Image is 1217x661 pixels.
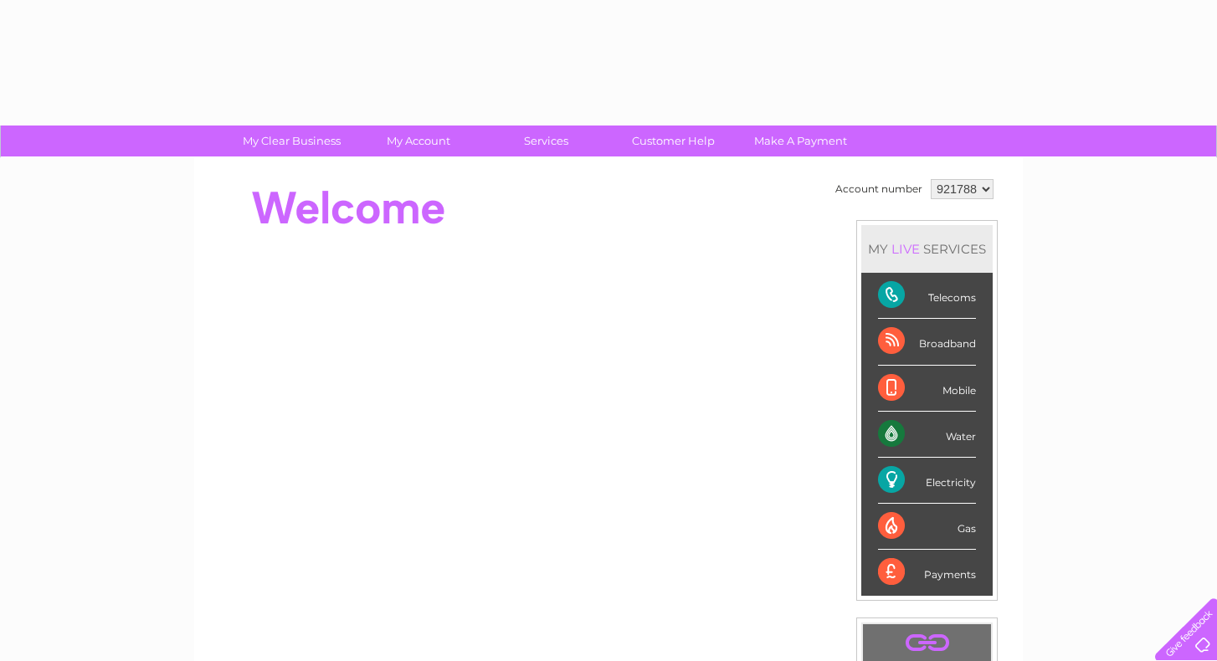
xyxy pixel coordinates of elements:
div: Telecoms [878,273,976,319]
td: Account number [831,175,927,203]
a: Services [477,126,615,156]
div: Gas [878,504,976,550]
a: My Clear Business [223,126,361,156]
div: Payments [878,550,976,595]
div: Mobile [878,366,976,412]
div: MY SERVICES [861,225,993,273]
div: Water [878,412,976,458]
div: LIVE [888,241,923,257]
div: Broadband [878,319,976,365]
a: Make A Payment [732,126,870,156]
a: Customer Help [604,126,742,156]
a: . [867,628,987,658]
div: Electricity [878,458,976,504]
a: My Account [350,126,488,156]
